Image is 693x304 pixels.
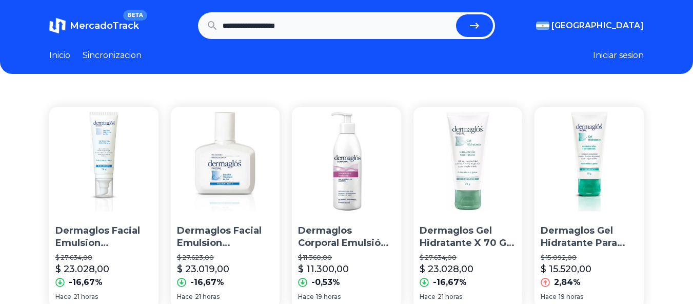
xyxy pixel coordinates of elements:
[541,224,638,250] p: Dermaglos Gel Hidratante Para Pieles Mixtas X 70 Gr
[298,262,349,276] p: $ 11.300,00
[593,49,644,62] button: Iniciar sesion
[438,293,462,301] span: 21 horas
[190,276,224,289] p: -16,67%
[316,293,341,301] span: 19 horas
[420,254,517,262] p: $ 27.634,00
[534,107,644,216] img: Dermaglos Gel Hidratante Para Pieles Mixtas X 70 Gr
[55,224,152,250] p: Dermaglos Facial Emulsion Hidratante Fps20 De Dia 70ml
[311,276,340,289] p: -0,53%
[177,262,229,276] p: $ 23.019,00
[559,293,583,301] span: 19 horas
[536,22,549,30] img: Argentina
[551,20,644,32] span: [GEOGRAPHIC_DATA]
[70,20,139,31] span: MercadoTrack
[69,276,103,289] p: -16,67%
[177,293,193,301] span: Hace
[55,293,71,301] span: Hace
[433,276,467,289] p: -16,67%
[536,20,644,32] button: [GEOGRAPHIC_DATA]
[298,224,395,250] p: Dermaglos Corporal Emulsión Hidratación Profunda [PERSON_NAME]
[171,107,280,216] img: Dermaglos Facial Emulsion Hidratante F12 75ml
[292,107,401,216] img: Dermaglos Corporal Emulsión Hidratación Profunda Hidrat Ofer
[73,293,98,301] span: 21 horas
[195,293,220,301] span: 21 horas
[298,293,314,301] span: Hace
[177,224,274,250] p: Dermaglos Facial Emulsion Hidratante F12 75ml
[420,262,473,276] p: $ 23.028,00
[49,17,139,34] a: MercadoTrackBETA
[49,17,66,34] img: MercadoTrack
[541,262,591,276] p: $ 15.520,00
[420,224,517,250] p: Dermaglos Gel Hidratante X 70 G Limpeza Pieles Mixtas
[298,254,395,262] p: $ 11.360,00
[413,107,523,216] img: Dermaglos Gel Hidratante X 70 G Limpeza Pieles Mixtas
[554,276,581,289] p: 2,84%
[420,293,435,301] span: Hace
[49,49,70,62] a: Inicio
[55,254,152,262] p: $ 27.634,00
[541,293,557,301] span: Hace
[83,49,142,62] a: Sincronizacion
[49,107,159,216] img: Dermaglos Facial Emulsion Hidratante Fps20 De Dia 70ml
[177,254,274,262] p: $ 27.623,00
[541,254,638,262] p: $ 15.092,00
[123,10,147,21] span: BETA
[55,262,109,276] p: $ 23.028,00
